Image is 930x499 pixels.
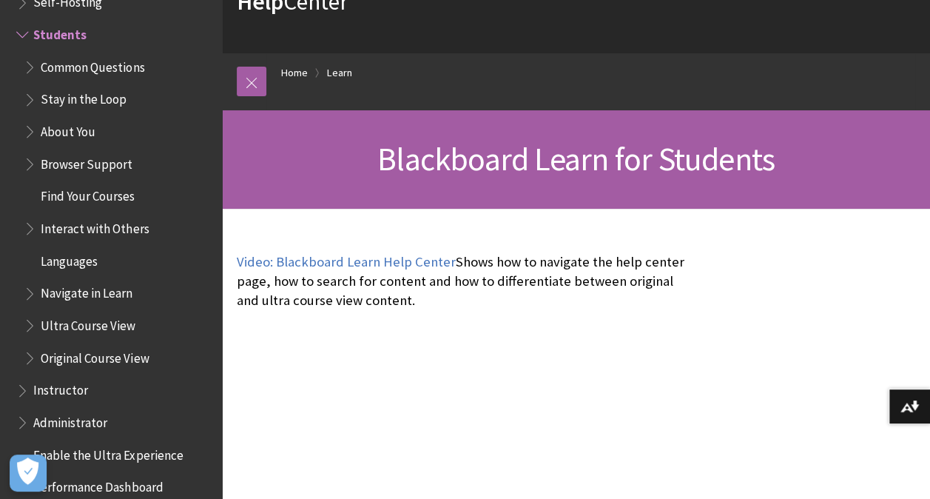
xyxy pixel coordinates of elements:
[33,22,87,42] span: Students
[41,184,135,204] span: Find Your Courses
[41,346,149,366] span: Original Course View
[327,64,352,82] a: Learn
[237,253,456,271] a: Video: Blackboard Learn Help Center
[33,443,183,463] span: Enable the Ultra Experience
[33,475,163,495] span: Performance Dashboard
[41,313,135,333] span: Ultra Course View
[10,455,47,492] button: Open Preferences
[377,138,775,179] span: Blackboard Learn for Students
[41,216,149,236] span: Interact with Others
[41,281,132,301] span: Navigate in Learn
[41,87,127,107] span: Stay in the Loop
[33,410,107,430] span: Administrator
[281,64,308,82] a: Home
[41,119,95,139] span: About You
[237,252,696,311] p: Shows how to navigate the help center page, how to search for content and how to differentiate be...
[41,249,98,269] span: Languages
[41,55,144,75] span: Common Questions
[33,378,88,398] span: Instructor
[41,152,132,172] span: Browser Support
